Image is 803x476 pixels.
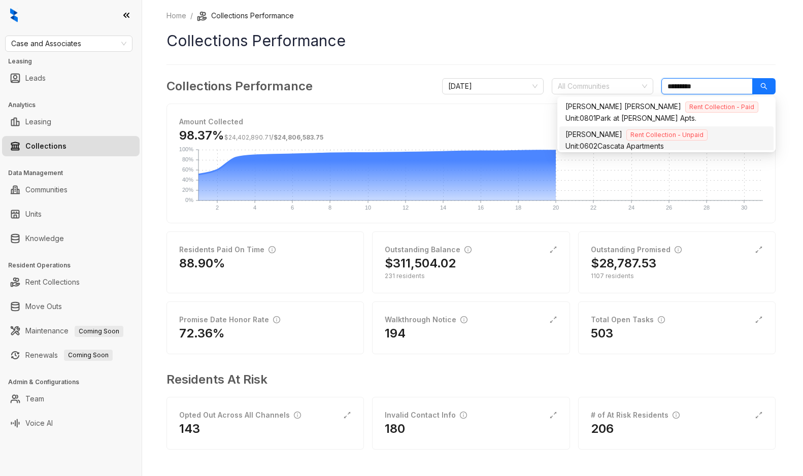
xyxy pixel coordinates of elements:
span: info-circle [673,412,680,419]
a: Home [164,10,188,21]
a: Team [25,389,44,409]
span: [PERSON_NAME] [565,130,622,139]
text: 18 [515,205,521,211]
span: info-circle [294,412,301,419]
div: Outstanding Balance [385,244,472,255]
h2: 503 [591,325,613,342]
span: Coming Soon [75,326,123,337]
text: 20 [553,205,559,211]
li: Voice AI [2,413,140,433]
li: Rent Collections [2,272,140,292]
span: / [224,133,323,141]
h3: Analytics [8,100,142,110]
text: 30 [741,205,747,211]
a: Collections [25,136,66,156]
span: expand-alt [549,246,557,254]
a: Units [25,204,42,224]
div: Walkthrough Notice [385,314,467,325]
li: Maintenance [2,321,140,341]
h2: 72.36% [179,325,225,342]
a: Rent Collections [25,272,80,292]
text: 6 [291,205,294,211]
h3: 98.37% [179,127,323,144]
div: Invalid Contact Info [385,410,467,421]
h2: 143 [179,421,200,437]
text: 80% [182,156,193,162]
text: 26 [666,205,672,211]
h2: 194 [385,325,406,342]
h2: $28,787.53 [591,255,656,271]
h2: 180 [385,421,405,437]
text: 14 [440,205,446,211]
li: Renewals [2,345,140,365]
text: 60% [182,166,193,173]
h2: 88.90% [179,255,225,271]
div: Promise Date Honor Rate [179,314,280,325]
div: Opted Out Across All Channels [179,410,301,421]
span: search [760,83,767,90]
h3: Collections Performance [166,77,313,95]
a: Voice AI [25,413,53,433]
div: Residents Paid On Time [179,244,276,255]
text: 22 [590,205,596,211]
text: 10 [365,205,371,211]
span: Rent Collection - Paid [685,101,758,113]
li: Knowledge [2,228,140,249]
h1: Collections Performance [166,29,776,52]
li: Leads [2,68,140,88]
li: Collections Performance [197,10,294,21]
a: Leasing [25,112,51,132]
span: expand-alt [343,411,351,419]
h3: Resident Operations [8,261,142,270]
text: 28 [704,205,710,211]
h3: Admin & Configurations [8,378,142,387]
span: Park at [PERSON_NAME] Apts. [596,114,696,122]
text: 12 [403,205,409,211]
text: 4 [253,205,256,211]
span: expand-alt [549,316,557,324]
div: 1107 residents [591,271,763,281]
a: Communities [25,180,68,200]
span: expand-alt [755,411,763,419]
span: expand-alt [755,246,763,254]
text: 8 [328,205,331,211]
li: Collections [2,136,140,156]
h3: Leasing [8,57,142,66]
span: info-circle [464,246,472,253]
text: 40% [182,177,193,183]
h2: $311,504.02 [385,255,456,271]
li: Move Outs [2,296,140,317]
text: 2 [216,205,219,211]
span: expand-alt [549,411,557,419]
span: Unit: 0602 [565,142,597,150]
span: [PERSON_NAME] [PERSON_NAME] [565,102,681,111]
li: Leasing [2,112,140,132]
a: Move Outs [25,296,62,317]
a: Leads [25,68,46,88]
div: # of At Risk Residents [591,410,680,421]
img: logo [10,8,18,22]
strong: Amount Collected [179,117,243,126]
span: Rent Collection - Unpaid [626,129,708,141]
a: RenewalsComing Soon [25,345,113,365]
text: 24 [628,205,634,211]
li: Communities [2,180,140,200]
span: expand-alt [755,316,763,324]
span: Case and Associates [11,36,126,51]
text: 100% [179,146,193,152]
a: Knowledge [25,228,64,249]
span: Unit: 0801 [565,114,596,122]
text: 20% [182,187,193,193]
span: info-circle [269,246,276,253]
h3: Residents At Risk [166,370,767,389]
span: info-circle [460,412,467,419]
div: Outstanding Promised [591,244,682,255]
li: Team [2,389,140,409]
h2: 206 [591,421,614,437]
span: info-circle [273,316,280,323]
h3: Data Management [8,168,142,178]
span: info-circle [675,246,682,253]
span: Cascata Apartments [597,142,664,150]
span: August 2025 [448,79,538,94]
li: Units [2,204,140,224]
